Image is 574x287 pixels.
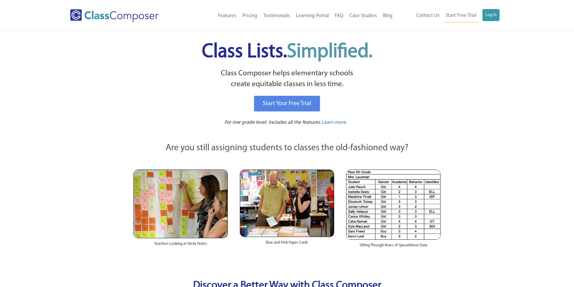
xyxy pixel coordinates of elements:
[133,170,228,238] img: Teachers Looking at Sticky Notes
[347,9,380,23] a: Case Studies
[321,120,347,125] span: Learn more.
[183,9,396,23] nav: Header Menu
[260,9,293,23] a: Testimonials
[254,96,320,111] a: Start Your Free Trial
[346,170,441,240] img: Spreadsheets
[332,9,347,23] a: FAQ
[240,237,334,251] div: Blue and Pink Paper Cards
[239,9,260,23] a: Pricing
[380,9,396,23] a: Blog
[240,170,334,237] img: Blue and Pink Paper Cards
[482,9,500,21] a: Log In
[70,9,158,22] img: Class Composer
[287,42,372,62] span: Simplified.
[215,9,239,23] a: Features
[321,119,347,126] a: Learn more.
[396,9,500,23] nav: Header Menu
[293,9,332,23] a: Learning Portal
[133,142,441,155] p: Are you still assigning students to classes the old-fashioned way?
[443,9,479,23] a: Start Free Trial
[133,68,442,90] p: Class Composer helps elementary schools create equitable classes in less time.
[202,42,372,62] span: Class Lists.
[263,101,311,107] span: Start Your Free Trial
[133,238,228,253] div: Teachers Looking at Sticky Notes
[224,120,321,125] span: For one grade level. Includes all the features.
[413,9,443,22] a: Contact Us
[346,240,441,254] div: Sifting Through Rows of Spreadsheet Data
